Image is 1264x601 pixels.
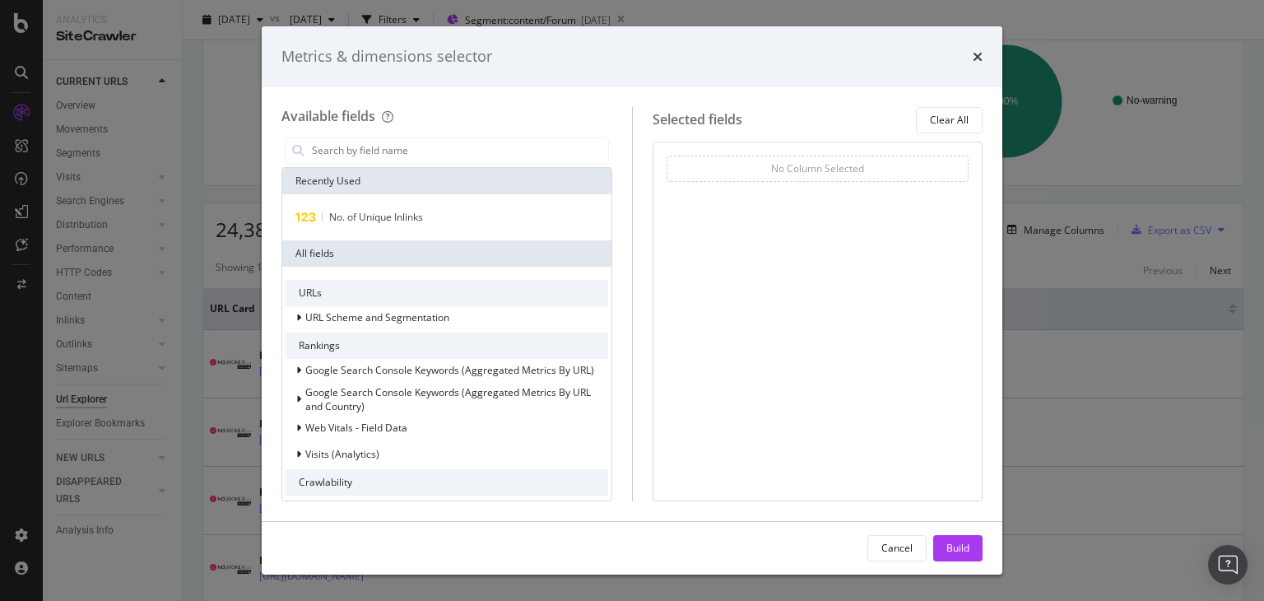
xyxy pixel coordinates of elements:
[310,138,608,163] input: Search by field name
[286,469,608,496] div: Crawlability
[282,168,611,194] div: Recently Used
[262,26,1002,575] div: modal
[653,110,742,129] div: Selected fields
[286,333,608,359] div: Rankings
[305,363,594,377] span: Google Search Console Keywords (Aggregated Metrics By URL)
[867,535,927,561] button: Cancel
[946,541,969,555] div: Build
[305,447,379,461] span: Visits (Analytics)
[305,500,386,514] span: Main Crawl Fields
[1208,545,1248,585] div: Open Intercom Messenger
[281,46,492,68] div: Metrics & dimensions selector
[305,310,449,324] span: URL Scheme and Segmentation
[771,161,864,175] div: No Column Selected
[973,46,983,68] div: times
[286,280,608,306] div: URLs
[305,385,591,413] span: Google Search Console Keywords (Aggregated Metrics By URL and Country)
[881,541,913,555] div: Cancel
[281,107,375,125] div: Available fields
[933,535,983,561] button: Build
[282,240,611,267] div: All fields
[916,107,983,133] button: Clear All
[329,210,423,224] span: No. of Unique Inlinks
[305,421,407,435] span: Web Vitals - Field Data
[930,113,969,127] div: Clear All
